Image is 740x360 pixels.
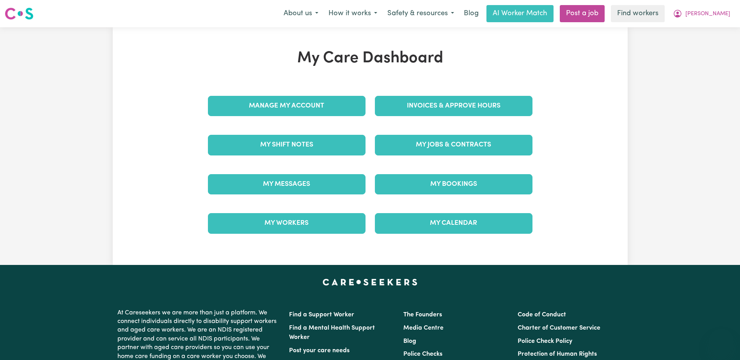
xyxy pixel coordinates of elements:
a: Media Centre [403,325,444,331]
a: Find a Support Worker [289,312,354,318]
a: Post your care needs [289,348,350,354]
a: Police Checks [403,351,442,357]
a: Manage My Account [208,96,366,116]
img: Careseekers logo [5,7,34,21]
a: Find a Mental Health Support Worker [289,325,375,341]
a: Careseekers home page [323,279,417,285]
button: How it works [323,5,382,22]
a: My Calendar [375,213,532,233]
a: Charter of Customer Service [518,325,600,331]
button: Safety & resources [382,5,459,22]
a: The Founders [403,312,442,318]
span: [PERSON_NAME] [685,10,730,18]
a: Invoices & Approve Hours [375,96,532,116]
a: Post a job [560,5,605,22]
a: My Jobs & Contracts [375,135,532,155]
button: About us [279,5,323,22]
a: Protection of Human Rights [518,351,597,357]
a: My Workers [208,213,366,233]
a: Blog [459,5,483,22]
a: Police Check Policy [518,338,572,344]
a: My Bookings [375,174,532,194]
a: AI Worker Match [486,5,554,22]
button: My Account [668,5,735,22]
h1: My Care Dashboard [203,49,537,68]
a: Blog [403,338,416,344]
iframe: Button to launch messaging window [709,329,734,354]
a: My Messages [208,174,366,194]
a: Find workers [611,5,665,22]
a: Code of Conduct [518,312,566,318]
a: My Shift Notes [208,135,366,155]
a: Careseekers logo [5,5,34,23]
